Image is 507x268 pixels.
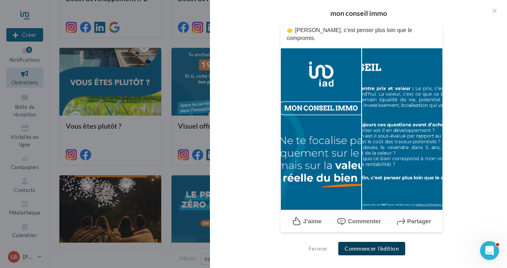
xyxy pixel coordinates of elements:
span: Partager [407,218,431,224]
div: La prévisualisation est non-contractuelle [280,232,443,243]
iframe: Intercom live chat [480,241,499,260]
div: mon conseil immo [223,10,494,17]
button: Commencer l'édition [338,242,405,255]
span: Commenter [348,218,381,224]
button: Fermer [305,244,331,253]
span: J’aime [303,218,322,224]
